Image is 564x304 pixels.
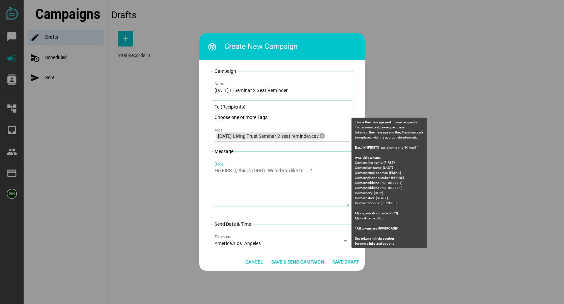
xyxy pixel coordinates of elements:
[341,237,349,245] i: arrow_drop_down
[215,114,349,121] p: Choose one or more Tags:
[245,258,263,266] span: Cancel
[207,42,217,52] i: podcasts
[243,256,266,268] button: Cancel
[218,133,319,139] span: [DATE] Living Trust Seminar 2 seat reminder.csv
[207,38,365,55] h3: Create New Campaign
[319,133,326,139] i: cancel
[215,78,349,97] input: Name
[215,148,233,155] legend: Message
[215,240,261,246] span: America/Los_Angeles
[215,221,251,228] legend: Send Date & Time
[327,132,349,140] input: [DATE] Living Trust Seminar 2 seat reminder.csvTags
[215,68,236,75] legend: Campaign
[330,256,362,268] button: Save Draft
[269,256,327,268] button: Save & Send Campaign
[332,258,359,266] span: Save Draft
[215,167,349,207] textarea: Body
[271,258,324,266] span: Save & Send Campaign
[215,103,246,111] legend: To (Recipients)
